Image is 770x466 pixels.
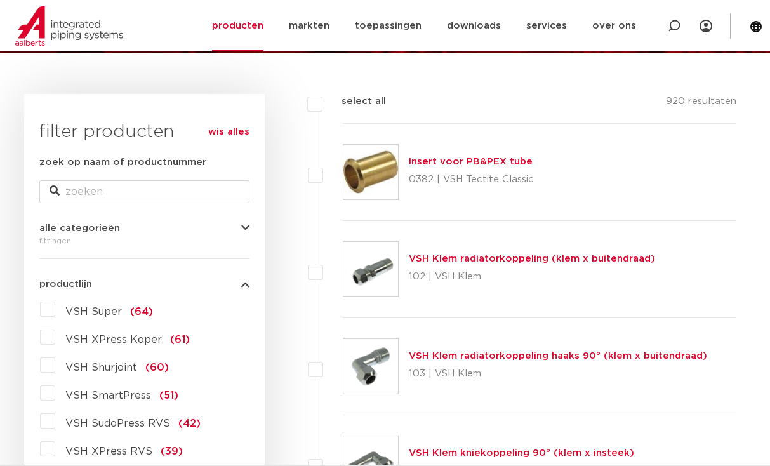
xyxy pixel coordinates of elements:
[178,418,201,429] span: (42)
[409,157,533,166] a: Insert voor PB&PEX tube
[65,335,162,345] span: VSH XPress Koper
[409,448,634,458] a: VSH Klem kniekoppeling 90° (klem x insteek)
[65,390,151,401] span: VSH SmartPress
[343,339,398,394] img: Thumbnail for VSH Klem radiatorkoppeling haaks 90° (klem x buitendraad)
[39,155,206,170] label: zoek op naam of productnummer
[145,363,169,373] span: (60)
[409,364,707,384] p: 103 | VSH Klem
[159,390,178,401] span: (51)
[65,446,152,456] span: VSH XPress RVS
[39,180,249,203] input: zoeken
[39,223,249,233] button: alle categorieën
[130,307,153,317] span: (64)
[322,94,386,109] label: select all
[409,170,534,190] p: 0382 | VSH Tectite Classic
[343,242,398,296] img: Thumbnail for VSH Klem radiatorkoppeling (klem x buitendraad)
[343,145,398,199] img: Thumbnail for Insert voor PB&PEX tube
[65,363,137,373] span: VSH Shurjoint
[39,119,249,145] h3: filter producten
[666,94,736,114] p: 920 resultaten
[208,124,249,140] a: wis alles
[39,279,92,289] span: productlijn
[170,335,190,345] span: (61)
[409,351,707,361] a: VSH Klem radiatorkoppeling haaks 90° (klem x buitendraad)
[65,418,170,429] span: VSH SudoPress RVS
[39,223,120,233] span: alle categorieën
[409,267,655,287] p: 102 | VSH Klem
[409,254,655,263] a: VSH Klem radiatorkoppeling (klem x buitendraad)
[39,279,249,289] button: productlijn
[161,446,183,456] span: (39)
[39,233,249,248] div: fittingen
[65,307,122,317] span: VSH Super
